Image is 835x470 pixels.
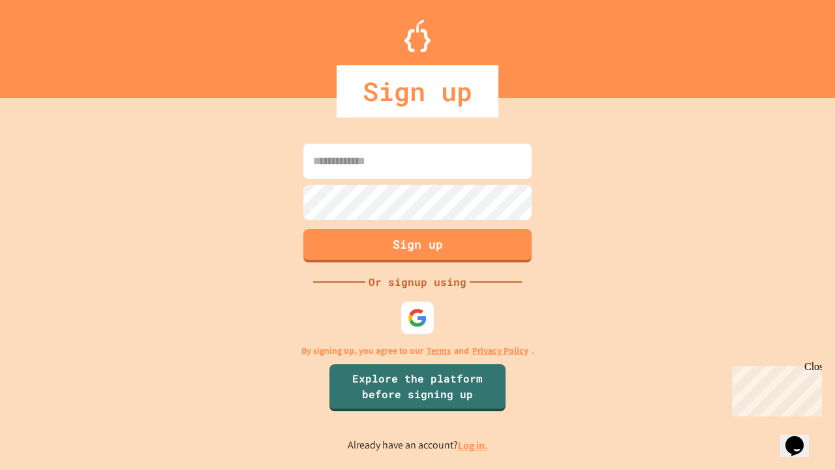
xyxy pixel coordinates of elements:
[780,418,822,457] iframe: chat widget
[329,364,506,411] a: Explore the platform before signing up
[365,274,470,290] div: Or signup using
[348,437,488,454] p: Already have an account?
[301,344,534,358] p: By signing up, you agree to our and .
[337,65,498,117] div: Sign up
[303,229,532,262] button: Sign up
[404,20,431,52] img: Logo.svg
[5,5,90,83] div: Chat with us now!Close
[727,361,822,416] iframe: chat widget
[458,439,488,452] a: Log in.
[408,308,427,328] img: google-icon.svg
[472,344,528,358] a: Privacy Policy
[427,344,451,358] a: Terms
